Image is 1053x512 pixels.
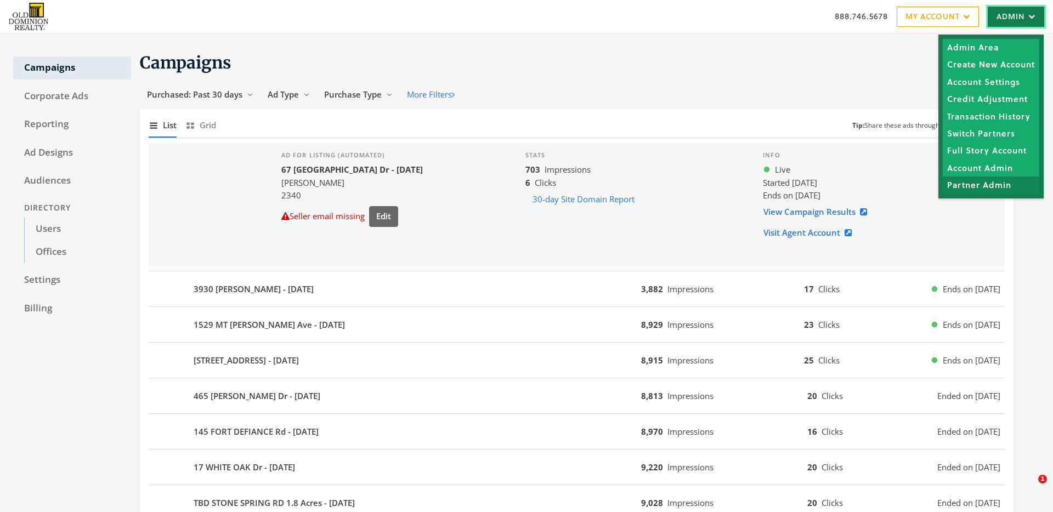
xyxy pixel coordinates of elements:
b: 9,028 [641,497,663,508]
a: Account Admin [943,159,1039,176]
span: Clicks [818,355,840,366]
div: Seller email missing [281,210,365,223]
button: 1529 MT [PERSON_NAME] Ave - [DATE]8,929Impressions23ClicksEnds on [DATE] [149,311,1005,338]
a: Campaigns [13,56,131,79]
span: Ended on [DATE] [937,497,1000,509]
b: 8,970 [641,426,663,437]
b: 1529 MT [PERSON_NAME] Ave - [DATE] [194,318,345,331]
h4: Stats [525,151,746,159]
button: Edit [369,206,398,226]
span: Clicks [818,319,840,330]
span: Clicks [822,390,843,401]
button: 145 FORT DEFIANCE Rd - [DATE]8,970Impressions16ClicksEnded on [DATE] [149,418,1005,445]
button: 465 [PERSON_NAME] Dr - [DATE]8,813Impressions20ClicksEnded on [DATE] [149,383,1005,409]
span: Impressions [667,462,714,473]
b: 23 [804,319,814,330]
b: 20 [807,462,817,473]
span: Ends on [DATE] [943,318,1000,331]
img: Adwerx [9,3,48,30]
h4: Info [763,151,978,159]
a: Billing [13,297,131,320]
a: Reporting [13,113,131,136]
a: My Account [897,7,979,27]
span: Ended on [DATE] [937,425,1000,438]
span: Impressions [667,355,714,366]
iframe: Intercom live chat [1016,475,1042,501]
div: 2340 [281,189,423,202]
span: Impressions [545,164,591,175]
span: Purchased: Past 30 days [147,89,242,100]
button: 30-day Site Domain Report [525,189,642,209]
button: List [149,113,177,137]
span: 1 [1038,475,1047,483]
a: Full Story Account [943,142,1039,159]
button: Purchased: Past 30 days [140,84,261,105]
button: Grid [185,113,216,137]
span: Clicks [822,497,843,508]
b: 16 [807,426,817,437]
span: Ad Type [268,89,299,100]
a: Offices [24,241,131,264]
span: List [163,119,177,132]
b: 465 [PERSON_NAME] Dr - [DATE] [194,390,320,402]
b: 8,929 [641,319,663,330]
span: Impressions [667,390,714,401]
span: Clicks [818,283,840,294]
a: Admin Area [943,39,1039,56]
a: Admin [988,7,1044,27]
span: Impressions [667,497,714,508]
span: Impressions [667,283,714,294]
a: Visit Agent Account [763,223,859,243]
b: Tip: [852,121,864,130]
span: Ended on [DATE] [937,461,1000,474]
span: Live [775,163,790,176]
span: Clicks [535,177,556,188]
span: Grid [200,119,216,132]
b: 8,813 [641,390,663,401]
b: 20 [807,497,817,508]
a: Ad Designs [13,141,131,164]
b: 145 FORT DEFIANCE Rd - [DATE] [194,425,319,438]
a: Partner Admin [943,177,1039,194]
b: 20 [807,390,817,401]
span: Impressions [667,319,714,330]
button: 17 WHITE OAK Dr - [DATE]9,220Impressions20ClicksEnded on [DATE] [149,454,1005,480]
a: Audiences [13,169,131,192]
b: 703 [525,164,540,175]
b: 8,915 [641,355,663,366]
b: 17 [804,283,814,294]
a: View Campaign Results [763,202,874,222]
span: Ends on [DATE] [943,283,1000,295]
span: Ended on [DATE] [937,390,1000,402]
b: 6 [525,177,530,188]
div: [PERSON_NAME] [281,177,423,189]
a: Settings [13,269,131,292]
b: 25 [804,355,814,366]
small: Share these ads through a CSV. [852,121,960,131]
b: 3930 [PERSON_NAME] - [DATE] [194,283,314,295]
div: Directory [13,198,131,218]
span: Clicks [822,462,843,473]
a: Transaction History [943,107,1039,124]
b: [STREET_ADDRESS] - [DATE] [194,354,299,367]
b: 67 [GEOGRAPHIC_DATA] Dr - [DATE] [281,164,423,175]
span: Ends on [DATE] [763,190,820,201]
button: More Filters [400,84,462,105]
a: Switch Partners [943,124,1039,141]
button: Ad Type [261,84,317,105]
span: Ends on [DATE] [943,354,1000,367]
b: TBD STONE SPRING RD 1.8 Acres - [DATE] [194,497,355,509]
a: Corporate Ads [13,85,131,108]
span: Impressions [667,426,714,437]
h4: Ad for listing (automated) [281,151,423,159]
button: Purchase Type [317,84,400,105]
b: 9,220 [641,462,663,473]
span: Campaigns [140,52,231,73]
span: 888.746.5678 [835,10,888,22]
button: 3930 [PERSON_NAME] - [DATE]3,882Impressions17ClicksEnds on [DATE] [149,276,1005,302]
button: [STREET_ADDRESS] - [DATE]8,915Impressions25ClicksEnds on [DATE] [149,347,1005,373]
a: Account Settings [943,73,1039,90]
div: Started [DATE] [763,177,978,189]
b: 3,882 [641,283,663,294]
a: Users [24,218,131,241]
